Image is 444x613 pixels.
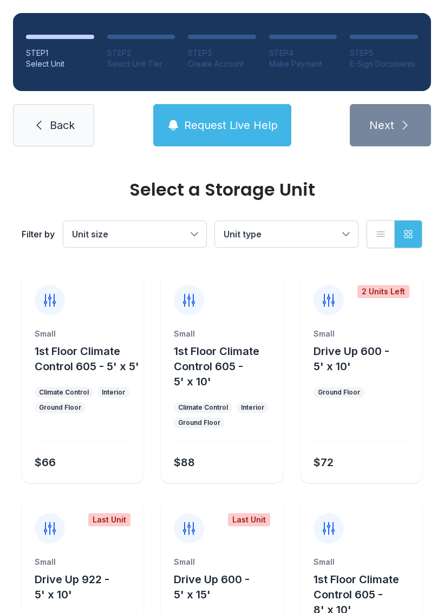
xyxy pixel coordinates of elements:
[241,403,264,412] div: Interior
[357,285,409,298] div: 2 Units Left
[350,48,418,59] div: STEP 5
[215,221,358,247] button: Unit type
[318,388,360,397] div: Ground Floor
[50,118,75,133] span: Back
[35,328,130,339] div: Small
[35,572,139,602] button: Drive Up 922 - 5' x 10'
[314,455,334,470] div: $72
[228,513,270,526] div: Last Unit
[178,403,228,412] div: Climate Control
[174,557,270,567] div: Small
[35,345,139,373] span: 1st Floor Climate Control 605 - 5' x 5'
[22,228,55,241] div: Filter by
[369,118,394,133] span: Next
[174,344,278,389] button: 1st Floor Climate Control 605 - 5' x 10'
[184,118,278,133] span: Request Live Help
[107,59,175,69] div: Select Unit Tier
[188,59,256,69] div: Create Account
[22,181,422,198] div: Select a Storage Unit
[35,557,130,567] div: Small
[174,572,278,602] button: Drive Up 600 - 5' x 15'
[174,455,195,470] div: $88
[174,345,259,388] span: 1st Floor Climate Control 605 - 5' x 10'
[88,513,130,526] div: Last Unit
[314,345,389,373] span: Drive Up 600 - 5' x 10'
[35,344,139,374] button: 1st Floor Climate Control 605 - 5' x 5'
[35,573,109,601] span: Drive Up 922 - 5' x 10'
[39,403,81,412] div: Ground Floor
[26,48,94,59] div: STEP 1
[174,328,270,339] div: Small
[224,229,262,240] span: Unit type
[314,557,409,567] div: Small
[35,455,56,470] div: $66
[174,573,250,601] span: Drive Up 600 - 5' x 15'
[39,388,89,397] div: Climate Control
[107,48,175,59] div: STEP 2
[269,48,337,59] div: STEP 4
[102,388,125,397] div: Interior
[178,418,220,427] div: Ground Floor
[314,344,418,374] button: Drive Up 600 - 5' x 10'
[350,59,418,69] div: E-Sign Documents
[26,59,94,69] div: Select Unit
[314,328,409,339] div: Small
[72,229,108,240] span: Unit size
[63,221,206,247] button: Unit size
[188,48,256,59] div: STEP 3
[269,59,337,69] div: Make Payment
